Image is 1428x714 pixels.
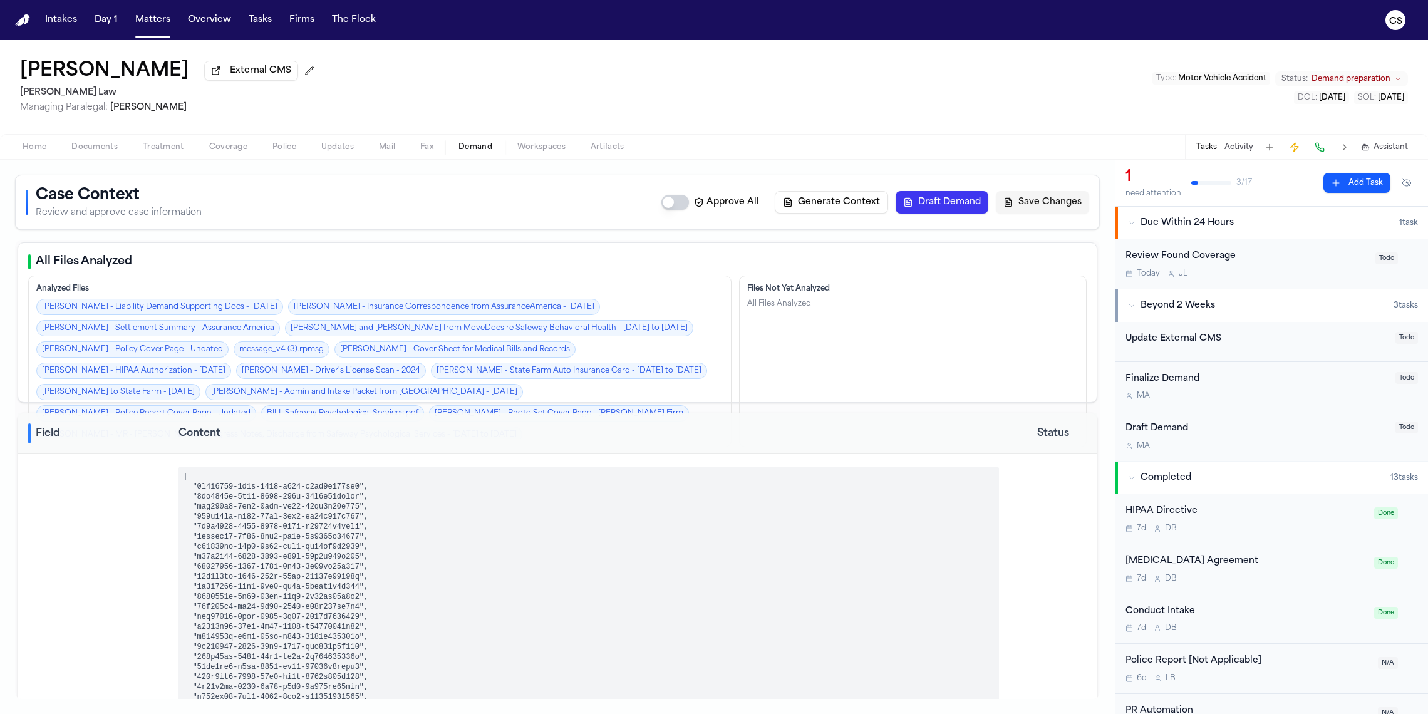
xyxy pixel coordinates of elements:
[15,14,30,26] a: Home
[1115,207,1428,239] button: Due Within 24 Hours1task
[36,320,280,336] a: [PERSON_NAME] - Settlement Summary - Assurance America
[1378,94,1404,101] span: [DATE]
[1261,138,1278,156] button: Add Task
[272,142,296,152] span: Police
[1137,441,1150,451] span: M A
[1115,362,1428,412] div: Open task: Finalize Demand
[15,14,30,26] img: Finch Logo
[1166,673,1176,683] span: L B
[36,253,132,271] h2: All Files Analyzed
[1141,299,1215,312] span: Beyond 2 Weeks
[1286,138,1303,156] button: Create Immediate Task
[1294,91,1349,104] button: Edit DOL: 2025-02-13
[1115,289,1428,322] button: Beyond 2 Weeks3tasks
[1115,411,1428,461] div: Open task: Draft Demand
[1137,673,1147,683] span: 6d
[1165,623,1177,633] span: D B
[1374,142,1408,152] span: Assistant
[1312,74,1390,84] span: Demand preparation
[1375,252,1398,264] span: Todo
[1179,269,1187,279] span: J L
[1115,644,1428,694] div: Open task: Police Report [Not Applicable]
[1395,332,1418,344] span: Todo
[244,9,277,31] button: Tasks
[1374,557,1398,569] span: Done
[204,61,298,81] button: External CMS
[71,142,118,152] span: Documents
[1137,574,1146,584] span: 7d
[1125,604,1367,619] div: Conduct Intake
[20,60,189,83] h1: [PERSON_NAME]
[1395,422,1418,433] span: Todo
[1319,94,1345,101] span: [DATE]
[234,341,329,358] a: message_v4 (3).rpmsg
[1115,462,1428,494] button: Completed13tasks
[36,207,202,219] p: Review and approve case information
[1156,75,1176,82] span: Type :
[285,320,693,336] a: [PERSON_NAME] and [PERSON_NAME] from MoveDocs re Safeway Behavioral Health - [DATE] to [DATE]
[747,299,811,309] div: All Files Analyzed
[1395,173,1418,193] button: Hide completed tasks (⌘⇧H)
[1389,17,1402,26] text: CS
[143,142,184,152] span: Treatment
[1137,269,1160,279] span: Today
[1125,504,1367,519] div: HIPAA Directive
[1115,322,1428,362] div: Open task: Update External CMS
[36,284,723,294] div: Analyzed Files
[205,384,523,400] a: [PERSON_NAME] - Admin and Intake Packet from [GEOGRAPHIC_DATA] - [DATE]
[36,299,283,315] a: [PERSON_NAME] - Liability Demand Supporting Docs - [DATE]
[1275,71,1408,86] button: Change status from Demand preparation
[1311,138,1328,156] button: Make a Call
[1009,413,1097,454] th: Status
[1125,372,1388,386] div: Finalize Demand
[1196,142,1217,152] button: Tasks
[130,9,175,31] button: Matters
[1115,494,1428,544] div: Open task: HIPAA Directive
[20,85,319,100] h2: [PERSON_NAME] Law
[1236,178,1252,188] span: 3 / 17
[110,103,187,112] span: [PERSON_NAME]
[327,9,381,31] button: The Flock
[379,142,395,152] span: Mail
[1394,301,1418,311] span: 3 task s
[1358,94,1376,101] span: SOL :
[458,142,492,152] span: Demand
[36,405,256,422] a: [PERSON_NAME] - Police Report Cover Page - Undated
[183,9,236,31] button: Overview
[896,191,988,214] button: Draft Demand
[1374,607,1398,619] span: Done
[1115,239,1428,289] div: Open task: Review Found Coverage
[775,191,888,214] button: Generate Context
[36,363,231,379] a: [PERSON_NAME] - HIPAA Authorization - [DATE]
[747,284,1079,294] div: Files Not Yet Analyzed
[236,363,426,379] a: [PERSON_NAME] - Driver's License Scan - 2024
[1137,524,1146,534] span: 7d
[20,103,108,112] span: Managing Paralegal:
[1374,507,1398,519] span: Done
[1399,218,1418,228] span: 1 task
[23,142,46,152] span: Home
[1281,74,1308,84] span: Status:
[517,142,566,152] span: Workspaces
[420,142,433,152] span: Fax
[1152,72,1270,85] button: Edit Type: Motor Vehicle Accident
[1125,189,1181,199] div: need attention
[1298,94,1317,101] span: DOL :
[1141,217,1234,229] span: Due Within 24 Hours
[591,142,624,152] span: Artifacts
[90,9,123,31] button: Day 1
[40,9,82,31] button: Intakes
[321,142,354,152] span: Updates
[1125,422,1388,436] div: Draft Demand
[1115,544,1428,594] div: Open task: Retainer Agreement
[429,405,689,422] a: [PERSON_NAME] - Photo Set Cover Page - [PERSON_NAME] Firm
[1395,372,1418,384] span: Todo
[284,9,319,31] button: Firms
[230,65,291,77] span: External CMS
[1115,594,1428,644] div: Open task: Conduct Intake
